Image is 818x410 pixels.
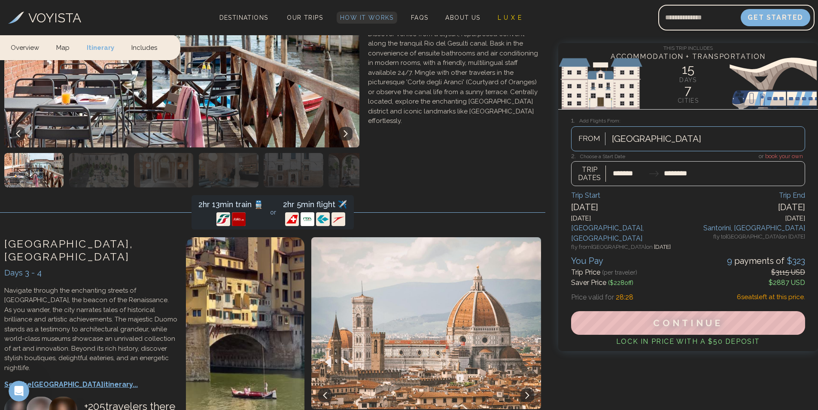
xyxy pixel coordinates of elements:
[301,212,314,226] img: Transport provider
[78,34,123,60] a: Itinerary
[123,34,166,60] a: Includes
[8,8,81,28] a: VOYISTA
[368,29,541,126] p: Discover Venice from a stylish, repurposed convent along the tranquil Rio del Gesulti canal. Bask...
[285,212,299,226] img: Transport provider
[283,199,347,211] div: 2hr 5min flight ✈️
[558,43,818,52] h4: This Trip Includes
[328,153,388,187] img: Accommodation photo
[264,153,323,187] img: Accommodation photo
[48,34,78,60] a: Map
[4,266,177,279] div: Days 3 - 4
[4,286,177,373] p: Navigate through the enchanting streets of [GEOGRAPHIC_DATA], the beacon of the Renaissance. As y...
[9,381,29,401] iframe: Intercom live chat
[571,278,633,288] div: Saver Price
[771,268,805,276] span: $3115 USD
[571,267,637,278] div: Trip Price
[283,12,326,24] a: Our Trips
[727,256,734,266] span: 9
[442,12,484,24] a: About Us
[616,293,633,301] span: 28 : 28
[769,278,805,287] span: $2887 USD
[331,212,345,226] img: Transport provider
[571,116,579,124] span: 1.
[571,223,688,244] div: [GEOGRAPHIC_DATA] , [GEOGRAPHIC_DATA]
[571,311,805,335] button: Continue
[571,116,805,125] h3: Add Flights From:
[571,151,805,161] h4: or
[653,318,723,328] span: Continue
[571,254,603,267] div: You Pay
[11,34,48,60] a: Overview
[574,133,605,144] span: FROM
[411,14,429,21] span: FAQs
[571,190,688,201] div: Trip Start
[494,12,526,24] a: L U X E
[304,237,541,409] img: City of Florence
[571,337,805,347] h4: Lock in Price with a $50 deposit
[4,237,177,263] h3: [GEOGRAPHIC_DATA] , [GEOGRAPHIC_DATA]
[571,293,614,301] span: Price valid for
[558,58,818,109] img: European Sights
[28,8,81,28] h3: VOYISTA
[267,208,280,217] span: or
[216,11,272,36] span: Destinations
[602,269,637,276] span: (per traveler)
[445,14,480,21] span: About Us
[4,153,64,187] img: Accommodation photo
[658,7,741,28] input: Email address
[608,279,633,286] span: ($ 228 off)
[337,12,397,24] a: How It Works
[340,14,394,21] span: How It Works
[4,379,177,390] p: See the [GEOGRAPHIC_DATA] itinerary...
[688,233,805,242] div: fly to [GEOGRAPHIC_DATA] on [DATE]
[8,12,24,24] img: Voyista Logo
[571,244,688,252] div: fly from [GEOGRAPHIC_DATA] on
[571,201,688,214] div: [DATE]
[316,212,330,226] img: Transport provider
[688,223,805,233] div: Santorini , [GEOGRAPHIC_DATA]
[654,244,671,250] span: [DATE]
[287,14,323,21] span: Our Trips
[688,190,805,201] div: Trip End
[741,9,810,26] button: Get Started
[69,153,128,187] img: Accommodation photo
[558,52,818,62] h4: Accommodation + Transportation
[688,201,805,214] div: [DATE]
[199,153,258,187] img: Accommodation photo
[232,212,246,226] img: Transport provider
[498,14,522,21] span: L U X E
[688,214,805,223] div: [DATE]
[216,212,230,226] img: Transport provider
[727,292,805,303] div: 6 seat s left at this price.
[785,256,805,266] span: $ 323
[198,199,263,211] div: 2hr 13min train 🚆
[134,153,193,187] img: Accommodation photo
[571,214,688,223] div: [DATE]
[407,12,432,24] a: FAQs
[727,254,805,267] div: payment s of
